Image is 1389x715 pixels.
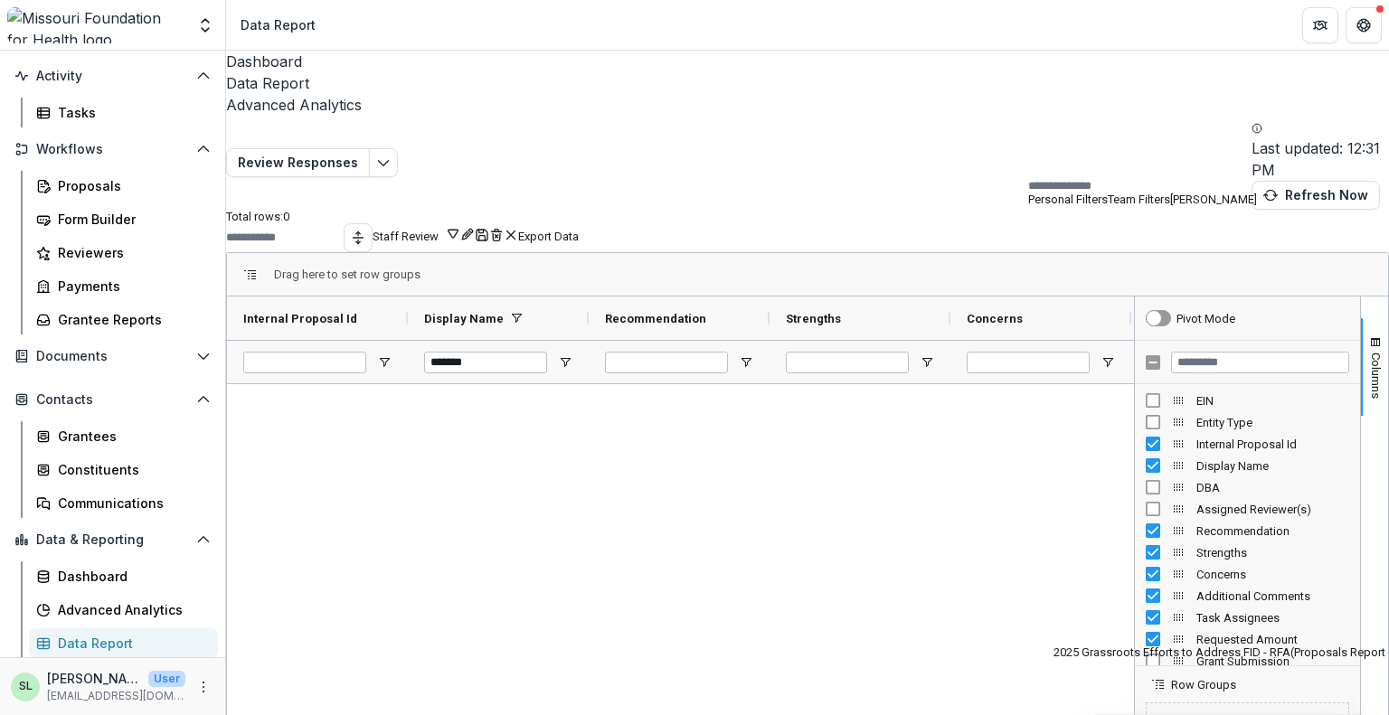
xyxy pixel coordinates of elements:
[1302,7,1338,43] button: Partners
[373,226,460,243] button: Staff Review
[36,142,189,157] span: Workflows
[920,355,934,370] button: Open Filter Menu
[226,210,1389,223] p: Total rows: 0
[558,355,572,370] button: Open Filter Menu
[29,271,218,301] a: Payments
[786,312,841,325] span: Strengths
[58,210,203,229] div: Form Builder
[7,385,218,414] button: Open Contacts
[475,226,489,243] button: Save
[489,226,504,243] button: Delete
[274,268,420,281] span: Drag here to set row groups
[7,135,218,164] button: Open Workflows
[36,69,189,84] span: Activity
[1170,193,1257,206] button: [PERSON_NAME]
[193,7,218,43] button: Open entity switcher
[424,312,504,325] span: Display Name
[424,352,547,373] input: Display Name Filter Input
[19,681,33,692] div: Sada Lindsey
[58,103,203,122] div: Tasks
[967,312,1023,325] span: Concerns
[739,355,753,370] button: Open Filter Menu
[58,567,203,586] div: Dashboard
[518,230,579,243] button: Export Data
[233,12,323,38] nav: breadcrumb
[29,595,218,625] a: Advanced Analytics
[58,277,203,296] div: Payments
[1028,193,1108,206] button: Personal Filters
[243,312,357,325] span: Internal Proposal Id
[58,460,203,479] div: Constituents
[1252,137,1389,181] p: Last updated: 12:31 PM
[36,349,189,364] span: Documents
[369,148,398,177] button: Edit selected report
[29,561,218,591] a: Dashboard
[226,94,1389,116] a: Advanced Analytics
[344,223,373,252] button: Toggle auto height
[58,634,203,653] div: Data Report
[605,352,728,373] input: Recommendation Filter Input
[47,669,141,688] p: [PERSON_NAME]
[29,455,218,485] a: Constituents
[58,243,203,262] div: Reviewers
[58,176,203,195] div: Proposals
[58,310,203,329] div: Grantee Reports
[193,676,214,698] button: More
[7,525,218,554] button: Open Data & Reporting
[29,628,218,658] a: Data Report
[243,352,366,373] input: Internal Proposal Id Filter Input
[29,98,218,127] a: Tasks
[377,355,392,370] button: Open Filter Menu
[226,72,1389,94] a: Data Report
[241,15,316,34] div: Data Report
[58,600,203,619] div: Advanced Analytics
[967,352,1090,373] input: Concerns Filter Input
[148,671,185,687] p: User
[605,312,706,325] span: Recommendation
[786,352,909,373] input: Strengths Filter Input
[274,268,420,281] div: Row Groups
[47,688,185,704] p: [EMAIL_ADDRESS][DOMAIN_NAME]
[29,171,218,201] a: Proposals
[226,148,370,177] button: Review Responses
[29,305,218,334] a: Grantee Reports
[36,392,189,408] span: Contacts
[29,488,218,518] a: Communications
[7,61,218,90] button: Open Activity
[29,204,218,234] a: Form Builder
[226,51,1389,72] a: Dashboard
[29,238,218,268] a: Reviewers
[36,532,189,548] span: Data & Reporting
[58,494,203,513] div: Communications
[1108,193,1170,206] button: Team Filters
[7,7,185,43] img: Missouri Foundation for Health logo
[504,226,518,243] button: default
[58,427,203,446] div: Grantees
[29,421,218,451] a: Grantees
[7,342,218,371] button: Open Documents
[1346,7,1382,43] button: Get Help
[460,226,475,241] button: Rename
